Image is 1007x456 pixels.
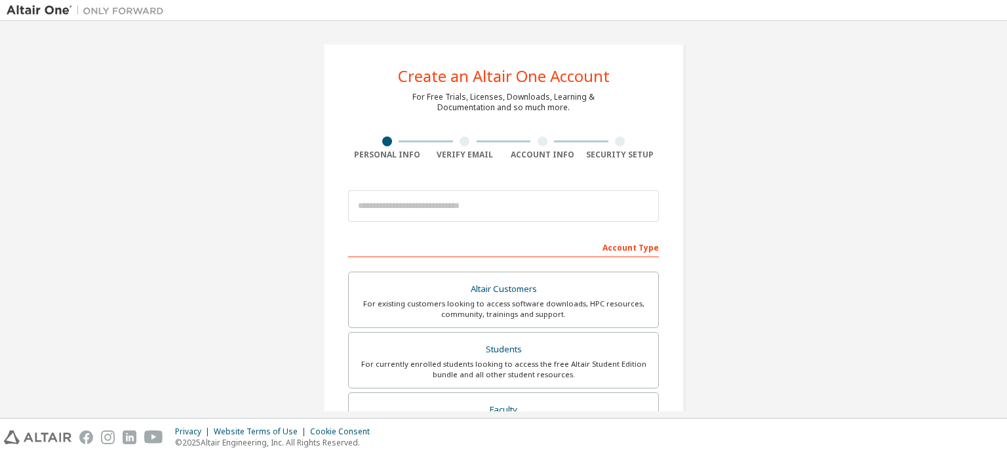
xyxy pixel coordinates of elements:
p: © 2025 Altair Engineering, Inc. All Rights Reserved. [175,437,378,448]
img: youtube.svg [144,430,163,444]
img: altair_logo.svg [4,430,71,444]
div: For existing customers looking to access software downloads, HPC resources, community, trainings ... [357,299,650,320]
div: Cookie Consent [310,426,378,437]
div: Account Info [503,150,582,160]
div: For Free Trials, Licenses, Downloads, Learning & Documentation and so much more. [412,92,595,113]
div: Website Terms of Use [214,426,310,437]
div: Personal Info [348,150,426,160]
div: Privacy [175,426,214,437]
img: linkedin.svg [123,430,136,444]
div: Account Type [348,236,659,257]
div: For currently enrolled students looking to access the free Altair Student Edition bundle and all ... [357,359,650,380]
img: Altair One [7,4,170,17]
div: Create an Altair One Account [398,68,610,84]
img: facebook.svg [79,430,93,444]
div: Faculty [357,401,650,419]
div: Students [357,341,650,359]
img: instagram.svg [101,430,115,444]
div: Security Setup [582,150,660,160]
div: Verify Email [426,150,504,160]
div: Altair Customers [357,280,650,299]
